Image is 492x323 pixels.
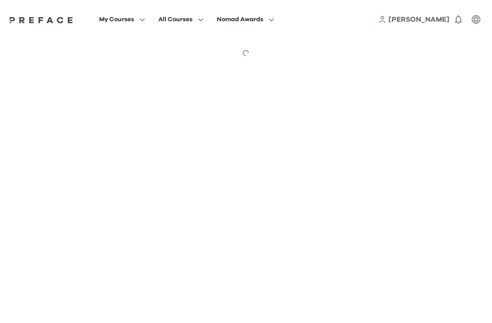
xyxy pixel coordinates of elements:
[388,16,450,23] span: [PERSON_NAME]
[214,14,277,25] button: Nomad Awards
[7,16,75,23] img: Preface Logo
[217,14,263,25] span: Nomad Awards
[99,14,134,25] span: My Courses
[156,14,206,25] button: All Courses
[96,14,148,25] button: My Courses
[158,14,192,25] span: All Courses
[388,14,450,25] a: [PERSON_NAME]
